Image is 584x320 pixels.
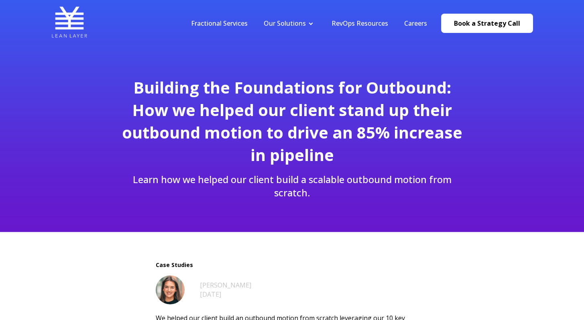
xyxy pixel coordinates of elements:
a: Fractional Services [191,19,248,28]
span: Building the Foundations for Outbound: How we helped our client stand up their outbound motion to... [122,76,462,166]
a: RevOps Resources [332,19,388,28]
a: Our Solutions [264,19,306,28]
a: Careers [404,19,427,28]
p: Learn how we helped our client build a scalable outbound motion from scratch. [117,173,467,199]
a: [PERSON_NAME] [200,281,251,289]
div: [DATE] [200,290,251,299]
a: Book a Strategy Call [441,14,533,33]
span: Case Studies [156,261,429,269]
div: Navigation Menu [183,19,435,28]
